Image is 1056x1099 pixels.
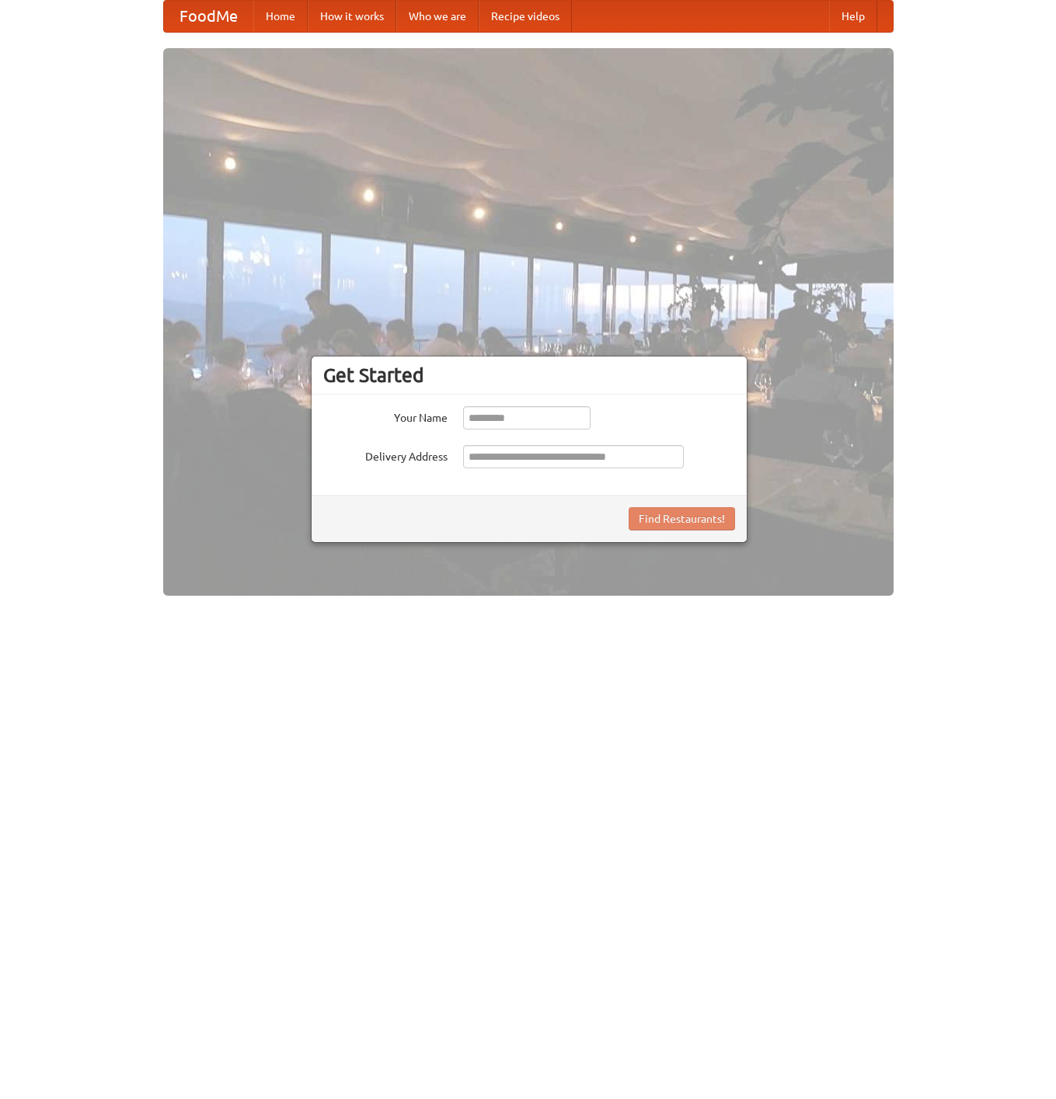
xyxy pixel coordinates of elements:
[479,1,572,32] a: Recipe videos
[323,363,735,387] h3: Get Started
[164,1,253,32] a: FoodMe
[323,406,448,426] label: Your Name
[629,507,735,530] button: Find Restaurants!
[396,1,479,32] a: Who we are
[253,1,308,32] a: Home
[308,1,396,32] a: How it works
[829,1,877,32] a: Help
[323,445,448,464] label: Delivery Address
